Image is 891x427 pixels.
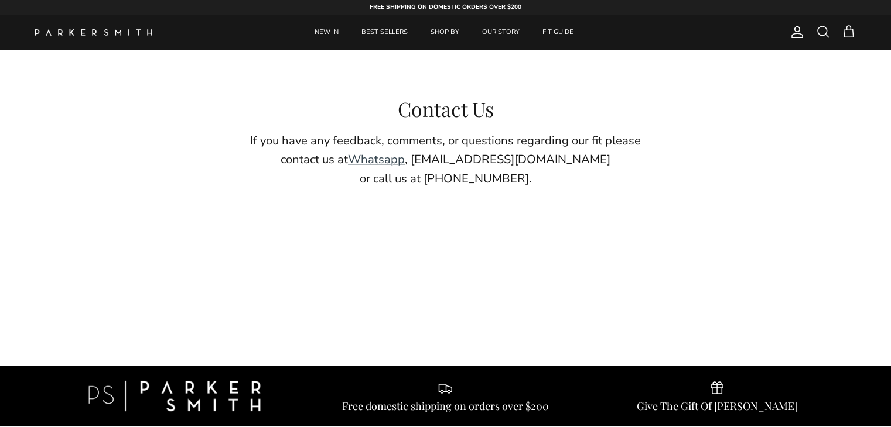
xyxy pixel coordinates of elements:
p: If you have any feedback, comments, or questions regarding our fit please contact us at , [EMAIL_... [235,132,657,188]
div: Free domestic shipping on orders over $200 [342,400,549,412]
a: Whatsapp [348,151,405,167]
a: BEST SELLERS [351,15,418,50]
a: Account [786,25,804,39]
h2: Contact Us [235,97,657,121]
a: FIT GUIDE [532,15,584,50]
a: NEW IN [304,15,349,50]
div: Primary [175,15,714,50]
strong: FREE SHIPPING ON DOMESTIC ORDERS OVER $200 [370,3,521,11]
img: Parker Smith [35,29,152,36]
a: SHOP BY [420,15,470,50]
a: OUR STORY [472,15,530,50]
div: Give The Gift Of [PERSON_NAME] [637,400,797,412]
